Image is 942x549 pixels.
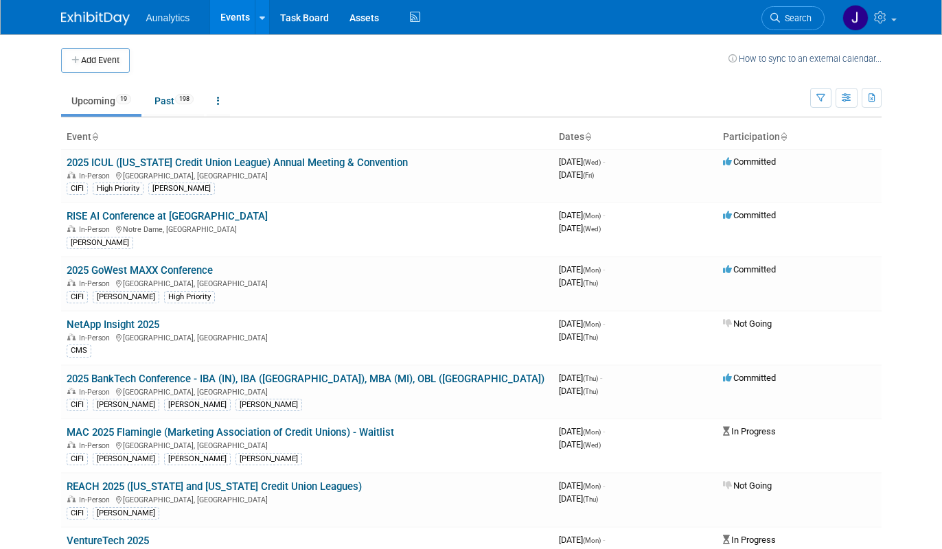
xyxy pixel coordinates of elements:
span: (Wed) [583,159,601,166]
span: - [603,535,605,545]
span: [DATE] [559,480,605,491]
span: - [600,373,602,383]
th: Event [61,126,553,149]
a: 2025 ICUL ([US_STATE] Credit Union League) Annual Meeting & Convention [67,156,408,169]
span: (Thu) [583,388,598,395]
div: [PERSON_NAME] [235,399,302,411]
span: Committed [723,156,776,167]
span: (Mon) [583,428,601,436]
div: [GEOGRAPHIC_DATA], [GEOGRAPHIC_DATA] [67,331,548,342]
span: (Wed) [583,225,601,233]
span: (Thu) [583,495,598,503]
div: CIFI [67,507,88,519]
span: In Progress [723,426,776,436]
a: Upcoming19 [61,88,141,114]
div: CMS [67,344,91,357]
span: [DATE] [559,264,605,274]
span: [DATE] [559,386,598,396]
span: (Mon) [583,212,601,220]
span: Not Going [723,480,772,491]
a: REACH 2025 ([US_STATE] and [US_STATE] Credit Union Leagues) [67,480,362,493]
img: In-Person Event [67,225,76,232]
span: [DATE] [559,493,598,504]
img: In-Person Event [67,441,76,448]
span: - [603,426,605,436]
th: Participation [717,126,882,149]
div: [PERSON_NAME] [164,453,231,465]
span: Committed [723,264,776,274]
img: ExhibitDay [61,12,130,25]
img: Julie Grisanti-Cieslak [842,5,869,31]
div: [GEOGRAPHIC_DATA], [GEOGRAPHIC_DATA] [67,439,548,450]
span: 19 [116,94,131,104]
span: (Fri) [583,172,594,179]
span: [DATE] [559,535,605,545]
span: [DATE] [559,210,605,220]
span: [DATE] [559,426,605,436]
span: - [603,264,605,274]
div: [PERSON_NAME] [235,453,302,465]
span: In-Person [79,225,114,234]
span: In-Person [79,172,114,180]
span: (Thu) [583,334,598,341]
div: [GEOGRAPHIC_DATA], [GEOGRAPHIC_DATA] [67,386,548,397]
span: Aunalytics [146,12,190,23]
div: High Priority [93,183,143,195]
span: In-Person [79,495,114,504]
span: In Progress [723,535,776,545]
img: In-Person Event [67,495,76,502]
span: In-Person [79,388,114,397]
a: 2025 GoWest MAXX Conference [67,264,213,277]
span: [DATE] [559,331,598,342]
a: NetApp Insight 2025 [67,318,159,331]
div: CIFI [67,183,88,195]
a: How to sync to an external calendar... [728,54,882,64]
span: - [603,210,605,220]
div: High Priority [164,291,215,303]
span: [DATE] [559,318,605,329]
span: In-Person [79,279,114,288]
span: (Thu) [583,375,598,382]
span: (Wed) [583,441,601,449]
img: In-Person Event [67,388,76,395]
div: Notre Dame, [GEOGRAPHIC_DATA] [67,223,548,234]
span: Committed [723,210,776,220]
span: - [603,318,605,329]
span: Search [780,13,812,23]
span: In-Person [79,441,114,450]
span: 198 [175,94,194,104]
span: Committed [723,373,776,383]
button: Add Event [61,48,130,73]
span: [DATE] [559,373,602,383]
a: Sort by Participation Type [780,131,787,142]
a: Sort by Start Date [584,131,591,142]
img: In-Person Event [67,334,76,340]
div: [PERSON_NAME] [93,291,159,303]
th: Dates [553,126,717,149]
span: [DATE] [559,223,601,233]
div: [PERSON_NAME] [93,399,159,411]
span: In-Person [79,334,114,342]
span: Not Going [723,318,772,329]
span: [DATE] [559,277,598,288]
span: (Mon) [583,266,601,274]
span: [DATE] [559,156,605,167]
a: Sort by Event Name [91,131,98,142]
a: MAC 2025 Flamingle (Marketing Association of Credit Unions) - Waitlist [67,426,394,439]
span: (Mon) [583,482,601,490]
div: [PERSON_NAME] [164,399,231,411]
span: [DATE] [559,439,601,449]
div: [PERSON_NAME] [148,183,215,195]
span: (Thu) [583,279,598,287]
span: - [603,156,605,167]
div: [GEOGRAPHIC_DATA], [GEOGRAPHIC_DATA] [67,277,548,288]
a: Search [761,6,825,30]
div: [PERSON_NAME] [67,237,133,249]
span: (Mon) [583,320,601,328]
span: - [603,480,605,491]
div: CIFI [67,453,88,465]
span: [DATE] [559,170,594,180]
a: Past198 [144,88,204,114]
img: In-Person Event [67,279,76,286]
div: [GEOGRAPHIC_DATA], [GEOGRAPHIC_DATA] [67,493,548,504]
